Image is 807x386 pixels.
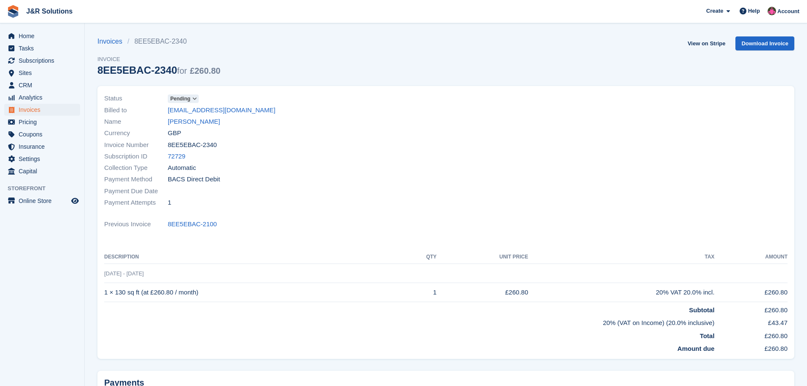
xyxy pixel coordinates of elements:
[437,250,528,264] th: Unit Price
[715,341,788,354] td: £260.80
[104,315,715,328] td: 20% (VAT on Income) (20.0% inclusive)
[19,141,69,153] span: Insurance
[97,36,128,47] a: Invoices
[528,250,715,264] th: Tax
[19,128,69,140] span: Coupons
[19,195,69,207] span: Online Store
[4,42,80,54] a: menu
[4,195,80,207] a: menu
[4,141,80,153] a: menu
[4,55,80,67] a: menu
[190,66,220,75] span: £260.80
[97,64,220,76] div: 8EE5EBAC-2340
[4,153,80,165] a: menu
[19,104,69,116] span: Invoices
[177,66,187,75] span: for
[19,92,69,103] span: Analytics
[19,67,69,79] span: Sites
[104,219,168,229] span: Previous Invoice
[168,175,220,184] span: BACS Direct Debit
[4,30,80,42] a: menu
[168,106,275,115] a: [EMAIL_ADDRESS][DOMAIN_NAME]
[168,117,220,127] a: [PERSON_NAME]
[104,140,168,150] span: Invoice Number
[528,288,715,297] div: 20% VAT 20.0% incl.
[19,42,69,54] span: Tasks
[735,36,794,50] a: Download Invoice
[4,165,80,177] a: menu
[19,165,69,177] span: Capital
[4,67,80,79] a: menu
[23,4,76,18] a: J&R Solutions
[684,36,729,50] a: View on Stripe
[4,104,80,116] a: menu
[104,175,168,184] span: Payment Method
[170,95,190,103] span: Pending
[104,94,168,103] span: Status
[7,5,19,18] img: stora-icon-8386f47178a22dfd0bd8f6a31ec36ba5ce8667c1dd55bd0f319d3a0aa187defe.svg
[715,302,788,315] td: £260.80
[104,152,168,161] span: Subscription ID
[403,250,436,264] th: QTY
[403,283,436,302] td: 1
[168,128,181,138] span: GBP
[19,30,69,42] span: Home
[104,270,144,277] span: [DATE] - [DATE]
[715,283,788,302] td: £260.80
[168,140,217,150] span: 8EE5EBAC-2340
[104,128,168,138] span: Currency
[104,106,168,115] span: Billed to
[4,79,80,91] a: menu
[19,55,69,67] span: Subscriptions
[715,250,788,264] th: Amount
[4,128,80,140] a: menu
[104,117,168,127] span: Name
[777,7,799,16] span: Account
[104,283,403,302] td: 1 × 130 sq ft (at £260.80 / month)
[104,198,168,208] span: Payment Attempts
[168,152,186,161] a: 72729
[70,196,80,206] a: Preview store
[168,94,199,103] a: Pending
[19,79,69,91] span: CRM
[677,345,715,352] strong: Amount due
[8,184,84,193] span: Storefront
[168,198,171,208] span: 1
[4,116,80,128] a: menu
[168,219,217,229] a: 8EE5EBAC-2100
[168,163,196,173] span: Automatic
[97,55,220,64] span: Invoice
[97,36,220,47] nav: breadcrumbs
[768,7,776,15] img: Julie Morgan
[689,306,715,314] strong: Subtotal
[715,315,788,328] td: £43.47
[104,186,168,196] span: Payment Due Date
[104,250,403,264] th: Description
[104,163,168,173] span: Collection Type
[715,328,788,341] td: £260.80
[748,7,760,15] span: Help
[700,332,715,339] strong: Total
[4,92,80,103] a: menu
[706,7,723,15] span: Create
[19,116,69,128] span: Pricing
[437,283,528,302] td: £260.80
[19,153,69,165] span: Settings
